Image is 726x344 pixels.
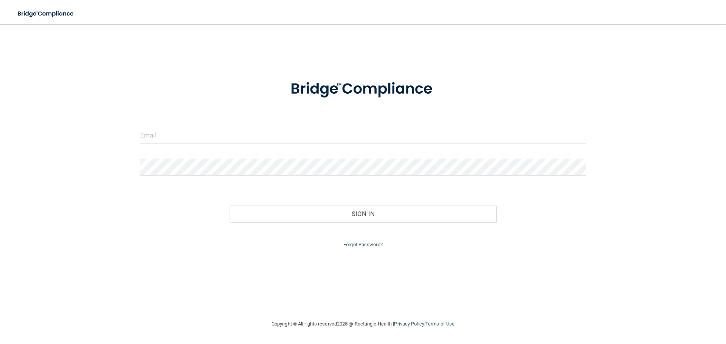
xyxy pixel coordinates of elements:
[275,69,451,109] img: bridge_compliance_login_screen.278c3ca4.svg
[394,321,424,327] a: Privacy Policy
[230,205,497,222] button: Sign In
[140,127,586,144] input: Email
[11,6,81,22] img: bridge_compliance_login_screen.278c3ca4.svg
[343,242,383,247] a: Forgot Password?
[225,312,501,336] div: Copyright © All rights reserved 2025 @ Rectangle Health | |
[425,321,455,327] a: Terms of Use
